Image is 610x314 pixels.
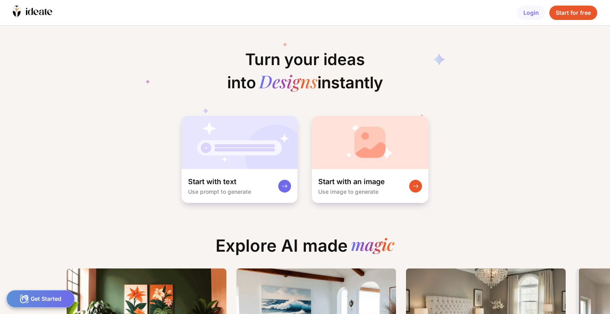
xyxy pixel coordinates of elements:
[549,6,597,20] div: Start for free
[209,236,401,262] div: Explore AI made
[188,188,251,195] div: Use prompt to generate
[351,236,394,256] div: magic
[182,116,297,169] img: startWithTextCardBg.jpg
[517,6,545,20] div: Login
[312,116,428,169] img: startWithImageCardBg.jpg
[318,188,378,195] div: Use image to generate
[188,177,236,187] div: Start with text
[318,177,385,187] div: Start with an image
[6,290,75,308] div: Get Started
